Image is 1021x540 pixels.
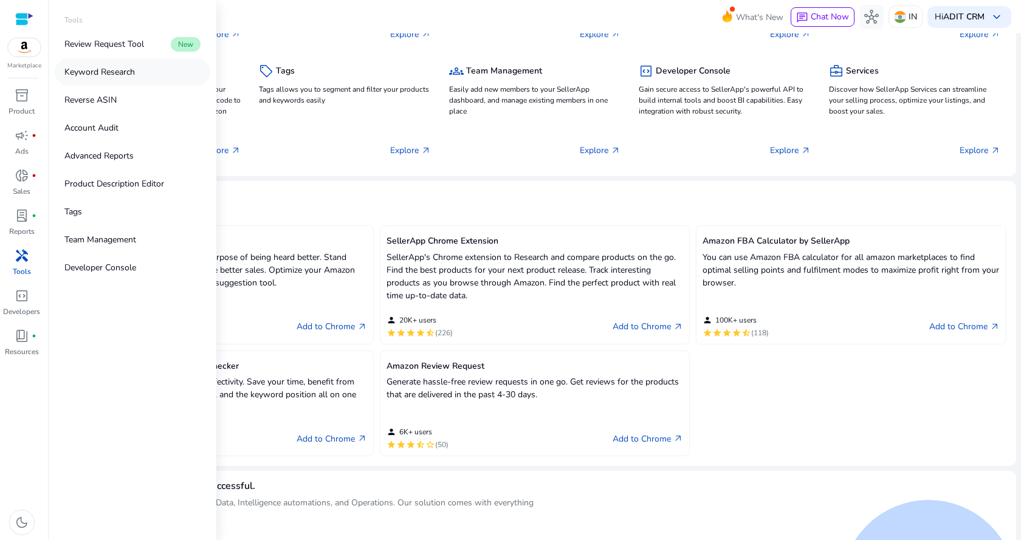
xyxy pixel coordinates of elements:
[722,328,732,338] mat-icon: star
[580,144,621,157] p: Explore
[15,208,29,223] span: lab_profile
[421,29,431,39] span: arrow_outward
[387,375,684,401] p: Generate hassle-free review requests in one go. Get reviews for the products that are delivered i...
[435,440,449,449] span: (50)
[406,328,416,338] mat-icon: star
[70,361,367,372] h5: Amazon Keyword Ranking & Index Checker
[811,11,849,22] span: Chat Now
[703,328,712,338] mat-icon: star
[63,496,535,522] p: SellerApp is built to enable sellers with Data, Intelligence automations, and Operations. Our sol...
[13,186,30,197] p: Sales
[70,236,367,247] h5: Amazon Keyword Research Tool
[943,11,985,22] b: ADIT CRM
[64,177,164,190] p: Product Description Editor
[64,205,82,218] p: Tags
[9,106,35,117] p: Product
[32,213,36,218] span: fiber_manual_record
[13,266,31,277] p: Tools
[8,38,41,56] img: amazon.svg
[732,328,741,338] mat-icon: star
[703,251,1000,289] p: You can use Amazon FBA calculator for all amazon marketplaces to find optimal selling points and ...
[70,251,367,289] p: Tailor make your listing for the sole purpose of being heard better. Stand better than your compe...
[387,315,396,325] mat-icon: person
[712,328,722,338] mat-icon: star
[859,5,884,29] button: hub
[396,440,406,449] mat-icon: star
[32,173,36,178] span: fiber_manual_record
[64,38,144,50] p: Review Request Tool
[70,375,367,414] p: Built with focus on ease of use and effectivity. Save your time, benefit from the indexing inform...
[15,329,29,343] span: book_4
[357,434,367,443] span: arrow_outward
[387,236,684,247] h5: SellerApp Chrome Extension
[791,7,854,27] button: chatChat Now
[751,328,769,338] span: (118)
[673,434,683,443] span: arrow_outward
[3,306,40,317] p: Developers
[32,133,36,138] span: fiber_manual_record
[611,146,621,156] span: arrow_outward
[801,29,811,39] span: arrow_outward
[611,29,621,39] span: arrow_outward
[7,61,41,70] p: Marketplace
[435,328,453,338] span: (226)
[64,233,136,246] p: Team Management
[15,515,29,530] span: dark_mode
[449,84,621,117] p: Easily add new members to your SellerApp dashboard, and manage existing members in one place
[406,440,416,449] mat-icon: star
[935,13,985,21] p: Hi
[9,226,35,237] p: Reports
[231,29,241,39] span: arrow_outward
[656,66,731,77] h5: Developer Console
[894,11,906,23] img: in.svg
[416,328,425,338] mat-icon: star
[15,248,29,263] span: handyman
[297,320,367,334] a: Add to Chromearrow_outward
[846,66,879,77] h5: Services
[357,322,367,332] span: arrow_outward
[387,328,396,338] mat-icon: star
[64,261,136,274] p: Developer Console
[5,346,39,357] p: Resources
[449,64,464,78] span: groups
[801,146,811,156] span: arrow_outward
[15,168,29,183] span: donut_small
[715,315,757,325] span: 100K+ users
[991,29,1000,39] span: arrow_outward
[396,328,406,338] mat-icon: star
[960,144,1000,157] p: Explore
[64,94,117,106] p: Reverse ASIN
[613,320,683,334] a: Add to Chromearrow_outward
[64,15,83,26] p: Tools
[64,66,135,78] p: Keyword Research
[200,144,241,157] p: Explore
[466,66,542,77] h5: Team Management
[989,10,1004,24] span: keyboard_arrow_down
[64,149,134,162] p: Advanced Reports
[909,6,917,27] p: IN
[796,12,808,24] span: chat
[929,320,1000,334] a: Add to Chromearrow_outward
[399,315,436,325] span: 20K+ users
[15,128,29,143] span: campaign
[231,146,241,156] span: arrow_outward
[297,431,367,446] a: Add to Chromearrow_outward
[639,64,653,78] span: code_blocks
[741,328,751,338] mat-icon: star_half
[991,146,1000,156] span: arrow_outward
[864,10,879,24] span: hub
[387,361,684,372] h5: Amazon Review Request
[387,251,684,302] p: SellerApp's Chrome extension to Research and compare products on the go. Find the best products f...
[829,84,1000,117] p: Discover how SellerApp Services can streamline your selling process, optimize your listings, and ...
[276,66,295,77] h5: Tags
[425,328,435,338] mat-icon: star_half
[673,322,683,332] span: arrow_outward
[387,440,396,449] mat-icon: star
[703,315,712,325] mat-icon: person
[64,121,119,134] p: Account Audit
[63,480,535,492] h4: We Strive our best to make you Successful.
[259,64,273,78] span: sell
[425,440,435,449] mat-icon: star_border
[387,427,396,437] mat-icon: person
[15,289,29,303] span: code_blocks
